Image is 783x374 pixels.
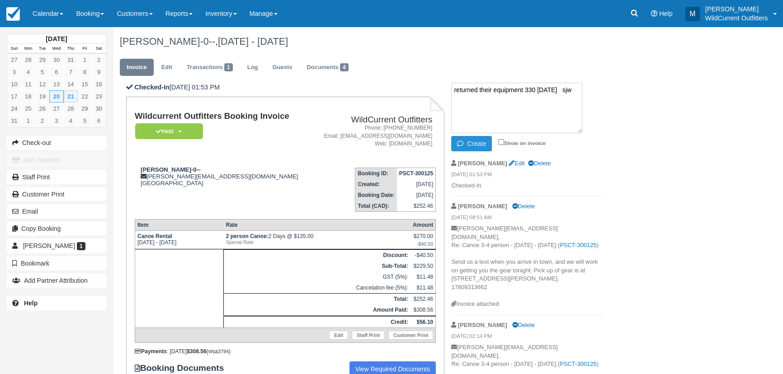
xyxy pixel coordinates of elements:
button: Email [7,204,106,219]
td: [DATE] [397,190,436,201]
h2: WildCurrent Outfitters [315,115,432,125]
address: Phone: [PHONE_NUMBER] Email: [EMAIL_ADDRESS][DOMAIN_NAME] Web: [DOMAIN_NAME] [315,124,432,147]
th: Tue [35,44,49,54]
strong: Canoe Rental [137,233,172,239]
th: Sat [92,44,106,54]
td: Cancelation fee (5%): [224,282,410,294]
a: 13 [49,78,63,90]
a: PSCT-300125 [560,360,596,367]
div: : [DATE] (visa ) [135,348,436,355]
button: Create [451,136,492,151]
td: $252.46 [410,293,436,304]
a: PSCT-300125 [560,242,596,248]
td: $308.56 [410,304,436,316]
h1: Wildcurrent Outfitters Booking Invoice [135,112,311,121]
a: 9 [92,66,106,78]
span: 1 [77,242,85,250]
em: -$40.50 [413,241,433,247]
strong: [DATE] [46,35,67,42]
th: Total: [224,293,410,304]
th: Booking ID: [355,168,397,179]
a: 23 [92,90,106,103]
a: 19 [35,90,49,103]
a: Delete [528,160,551,167]
td: $229.50 [410,261,436,271]
th: Rate [224,219,410,230]
a: 28 [64,103,78,115]
a: 21 [64,90,78,103]
div: $270.00 [413,233,433,247]
th: Amount [410,219,436,230]
a: Documents4 [300,59,355,76]
a: Edit [509,160,524,167]
a: 3 [49,115,63,127]
button: Copy Booking [7,221,106,236]
b: Checked-In [134,84,170,91]
a: Log [241,59,265,76]
p: [PERSON_NAME][EMAIL_ADDRESS][DOMAIN_NAME], Re: Canoe 3-4 person - [DATE] - [DATE] ( ) Send us a t... [451,224,604,300]
strong: $56.10 [416,319,433,325]
i: Help [651,10,657,17]
strong: [PERSON_NAME] [458,160,507,167]
th: Total (CAD): [355,201,397,212]
a: [PERSON_NAME] 1 [7,238,106,253]
em: Paid [135,123,203,139]
th: Item [135,219,223,230]
a: 14 [64,78,78,90]
input: Show on invoice [498,139,504,145]
a: Invoice [120,59,154,76]
a: 7 [64,66,78,78]
button: Check-out [7,136,106,150]
a: 12 [35,78,49,90]
a: 3 [7,66,21,78]
th: Thu [64,44,78,54]
a: 5 [78,115,92,127]
span: [PERSON_NAME] [23,242,75,249]
a: Customer Print [388,331,433,340]
a: Transactions1 [180,59,240,76]
div: Invoice attached [451,300,604,309]
a: 29 [78,103,92,115]
td: [DATE] - [DATE] [135,230,223,249]
a: 4 [64,115,78,127]
strong: PSCT-300125 [399,170,433,177]
td: -$40.50 [410,249,436,261]
strong: $308.56 [187,348,206,355]
a: 31 [64,54,78,66]
small: 3794 [218,349,229,354]
a: 20 [49,90,63,103]
th: Fri [78,44,92,54]
strong: Payments [135,348,167,355]
em: Special Rate [226,239,408,245]
a: 22 [78,90,92,103]
a: 25 [21,103,35,115]
strong: 2 person Canoe [226,233,269,239]
th: Wed [49,44,63,54]
a: 8 [78,66,92,78]
td: [DATE] [397,179,436,190]
th: Mon [21,44,35,54]
a: 10 [7,78,21,90]
button: Add Partner Attribution [7,273,106,288]
strong: [PERSON_NAME]-0-- [141,166,201,173]
a: 29 [35,54,49,66]
a: 30 [92,103,106,115]
th: Credit: [224,316,410,327]
td: $11.48 [410,271,436,282]
a: Staff Print [352,331,385,340]
th: Created: [355,179,397,190]
a: Help [7,296,106,310]
th: Sub-Total: [224,261,410,271]
th: Amount Paid: [224,304,410,316]
a: 5 [35,66,49,78]
p: [DATE] 01:53 PM [126,83,444,92]
div: M [685,7,700,21]
td: 2 Days @ $135.00 [224,230,410,249]
span: Help [659,10,673,17]
img: checkfront-main-nav-mini-logo.png [6,7,20,21]
p: Checked-In [451,182,604,190]
td: $11.48 [410,282,436,294]
a: 4 [21,66,35,78]
h1: [PERSON_NAME]-0--, [120,36,693,47]
a: Staff Print [7,170,106,184]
